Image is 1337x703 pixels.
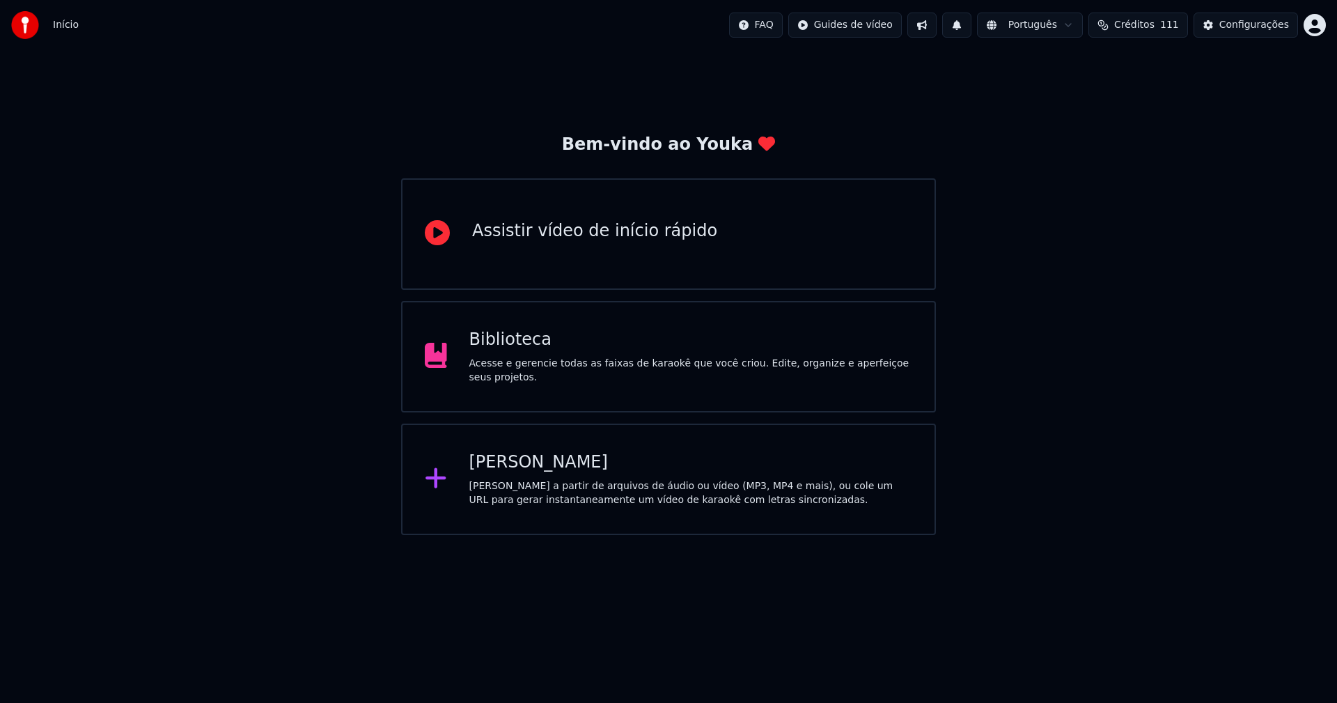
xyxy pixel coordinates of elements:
[1114,18,1155,32] span: Créditos
[1194,13,1298,38] button: Configurações
[53,18,79,32] nav: breadcrumb
[469,479,913,507] div: [PERSON_NAME] a partir de arquivos de áudio ou vídeo (MP3, MP4 e mais), ou cole um URL para gerar...
[469,451,913,474] div: [PERSON_NAME]
[562,134,775,156] div: Bem-vindo ao Youka
[11,11,39,39] img: youka
[469,329,913,351] div: Biblioteca
[469,357,913,385] div: Acesse e gerencie todas as faixas de karaokê que você criou. Edite, organize e aperfeiçoe seus pr...
[472,220,717,242] div: Assistir vídeo de início rápido
[729,13,783,38] button: FAQ
[53,18,79,32] span: Início
[1219,18,1289,32] div: Configurações
[1160,18,1179,32] span: 111
[788,13,902,38] button: Guides de vídeo
[1088,13,1188,38] button: Créditos111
